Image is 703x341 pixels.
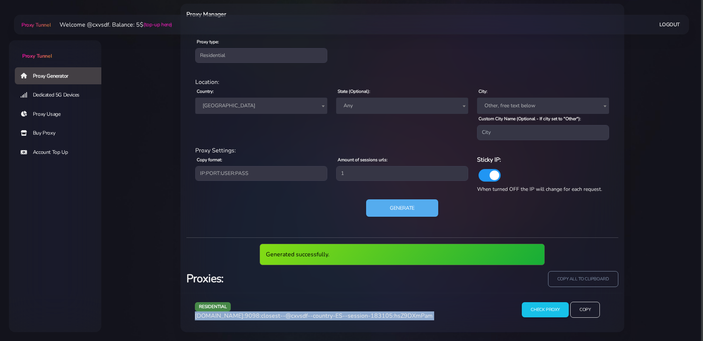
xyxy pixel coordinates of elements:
span: [DOMAIN_NAME]:9098:closest--@cxvsdf--country-ES--session-183105:hsZ9DXmPam [195,312,433,320]
a: Proxy Tunnel [9,40,101,60]
input: City [477,125,609,140]
label: Country: [197,88,214,95]
span: Spain [195,98,327,114]
li: Welcome @cxvsdf. Balance: 5$ [51,20,172,29]
a: Proxy Usage [15,106,107,123]
label: Copy format: [197,156,222,163]
a: Proxy Tunnel [20,19,51,31]
label: Custom City Name (Optional - If city set to "Other"): [479,115,581,122]
input: Check Proxy [522,302,569,317]
span: Proxy Tunnel [21,21,51,28]
span: Proxy Tunnel [22,53,52,60]
h3: Proxies: [186,271,398,286]
a: (top-up here) [143,21,172,28]
button: Generate [366,199,438,217]
iframe: Webchat Widget [667,305,694,332]
div: Generated successfully. [260,244,545,265]
div: Location: [191,78,614,87]
div: Proxy Settings: [191,146,614,155]
span: Other, free text below [477,98,609,114]
h6: Proxy Manager [186,10,435,19]
span: Any [341,101,464,111]
a: Proxy Generator [15,67,107,84]
label: State (Optional): [338,88,370,95]
a: Dedicated 5G Devices [15,87,107,104]
span: When turned OFF the IP will change for each request. [477,186,602,193]
span: residential [195,302,231,311]
label: Proxy type: [197,38,219,45]
span: Spain [200,101,323,111]
span: Other, free text below [481,101,605,111]
span: Any [336,98,468,114]
h6: Sticky IP: [477,155,609,165]
input: copy all to clipboard [548,271,618,287]
a: Account Top Up [15,144,107,161]
label: Amount of sessions urls: [338,156,388,163]
a: Buy Proxy [15,125,107,142]
input: Copy [570,302,600,318]
label: City: [479,88,487,95]
a: Logout [659,18,680,31]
